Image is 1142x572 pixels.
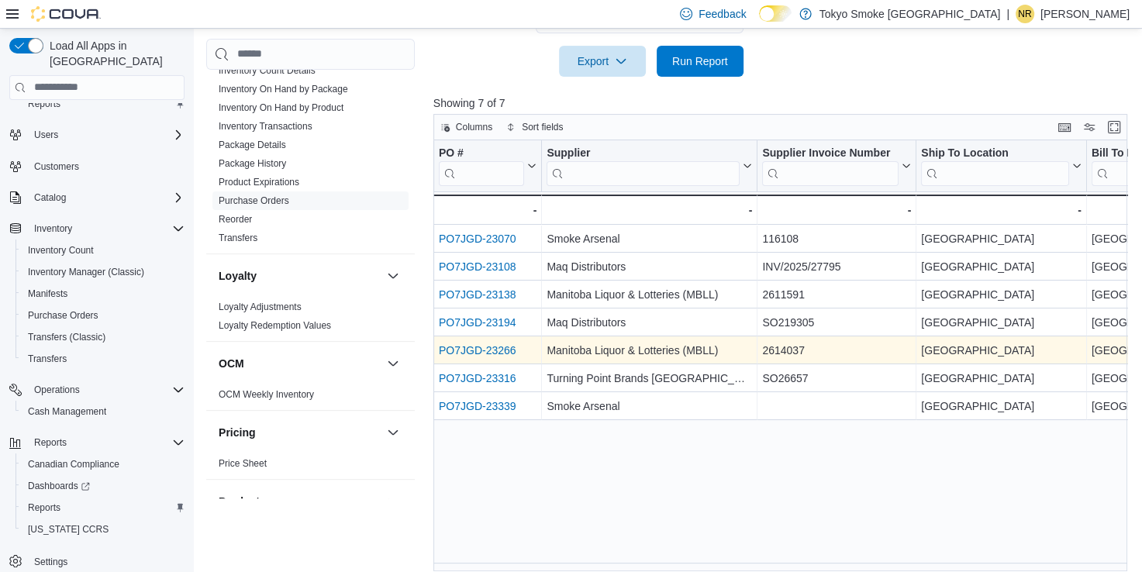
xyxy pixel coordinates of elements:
button: Supplier [547,146,752,185]
button: Inventory [28,219,78,238]
a: Package History [219,158,286,169]
span: Users [28,126,185,144]
a: Inventory Transactions [219,121,312,132]
span: Transfers (Classic) [22,328,185,346]
span: Product Expirations [219,176,299,188]
a: Canadian Compliance [22,455,126,474]
h3: Pricing [219,425,255,440]
button: Settings [3,550,191,572]
div: Inventory [206,24,415,253]
div: 2614037 [762,341,911,360]
button: Ship To Location [921,146,1082,185]
a: Loyalty Adjustments [219,302,302,312]
span: NR [1018,5,1031,23]
div: Ship To Location [921,146,1069,160]
span: Purchase Orders [219,195,289,207]
span: Inventory Transactions [219,120,312,133]
p: Tokyo Smoke [GEOGRAPHIC_DATA] [819,5,1001,23]
span: Operations [34,384,80,396]
span: Transfers [219,232,257,244]
a: Reports [22,95,67,113]
button: Canadian Compliance [16,453,191,475]
button: Operations [3,379,191,401]
div: Manitoba Liquor & Lotteries (MBLL) [547,285,752,304]
span: Export [568,46,637,77]
a: Cash Management [22,402,112,421]
button: Reports [16,93,191,115]
button: Customers [3,155,191,177]
button: Purchase Orders [16,305,191,326]
button: Columns [434,118,499,136]
span: Transfers [28,353,67,365]
a: Manifests [22,284,74,303]
div: SO26657 [762,369,911,388]
h3: OCM [219,356,244,371]
a: Package Details [219,140,286,150]
button: Products [219,494,381,509]
div: [GEOGRAPHIC_DATA] [921,229,1082,248]
div: PO # [439,146,524,160]
span: Columns [456,121,492,133]
button: Products [384,492,402,511]
span: Inventory Manager (Classic) [22,263,185,281]
a: Inventory Count [22,241,100,260]
span: Washington CCRS [22,520,185,539]
button: Catalog [3,187,191,208]
button: Transfers [16,348,191,370]
span: Loyalty Adjustments [219,301,302,313]
button: Export [559,46,646,77]
button: Pricing [384,423,402,442]
span: Dashboards [22,477,185,495]
div: Loyalty [206,298,415,341]
a: [US_STATE] CCRS [22,520,115,539]
div: Supplier [547,146,740,185]
span: Transfers (Classic) [28,331,105,343]
span: Reports [28,501,60,514]
a: Dashboards [16,475,191,497]
a: Inventory Manager (Classic) [22,263,150,281]
input: Dark Mode [759,5,792,22]
span: Reports [22,498,185,517]
span: Reports [28,433,185,452]
span: Manifests [28,288,67,300]
span: Purchase Orders [22,306,185,325]
span: Inventory On Hand by Package [219,83,348,95]
button: Inventory Manager (Classic) [16,261,191,283]
a: PO7JGD-23339 [439,400,516,412]
span: Users [34,129,58,141]
span: Canadian Compliance [28,458,119,470]
div: 116108 [762,229,911,248]
button: Catalog [28,188,72,207]
div: Supplier Invoice Number [762,146,899,160]
a: PO7JGD-23194 [439,316,516,329]
a: Settings [28,553,74,571]
div: Smoke Arsenal [547,229,752,248]
div: Turning Point Brands [GEOGRAPHIC_DATA] [547,369,752,388]
p: | [1006,5,1009,23]
span: Inventory [34,222,72,235]
button: Inventory [3,218,191,239]
button: Reports [28,433,73,452]
img: Cova [31,6,101,22]
div: Supplier Invoice Number [762,146,899,185]
span: Run Report [672,53,728,69]
span: Package History [219,157,286,170]
span: Dashboards [28,480,90,492]
button: Reports [16,497,191,519]
span: Settings [34,556,67,568]
span: Reports [28,98,60,110]
button: Operations [28,381,86,399]
button: Manifests [16,283,191,305]
span: Reorder [219,213,252,226]
span: Customers [34,160,79,173]
span: Canadian Compliance [22,455,185,474]
span: Cash Management [28,405,106,418]
div: Manitoba Liquor & Lotteries (MBLL) [547,341,752,360]
span: [US_STATE] CCRS [28,523,109,536]
div: Supplier [547,146,740,160]
button: Users [3,124,191,146]
a: Transfers (Classic) [22,328,112,346]
div: 2611591 [762,285,911,304]
button: Pricing [219,425,381,440]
